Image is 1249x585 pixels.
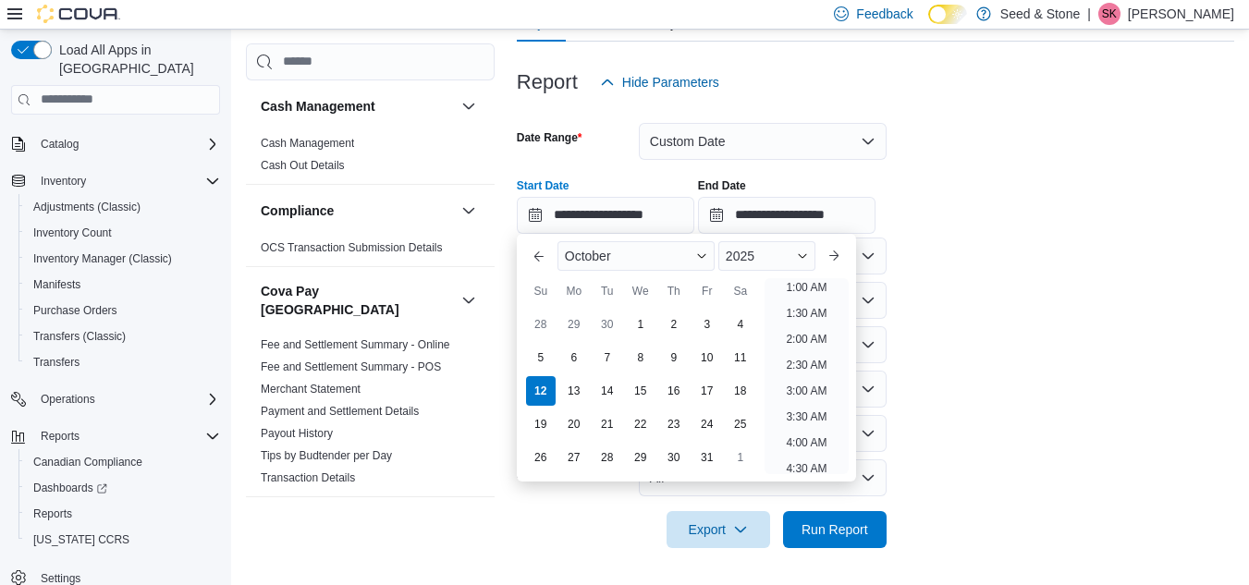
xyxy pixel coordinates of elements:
span: Inventory Count [33,225,112,240]
span: Manifests [33,277,80,292]
span: 2025 [726,249,754,263]
div: day-17 [692,376,722,406]
p: | [1087,3,1091,25]
a: OCS Transaction Submission Details [261,241,443,254]
a: Inventory Count [26,222,119,244]
li: 4:00 AM [778,432,834,454]
div: day-8 [626,343,655,372]
span: Transfers [26,351,220,373]
li: 3:30 AM [778,406,834,428]
div: day-28 [593,443,622,472]
span: Reports [41,429,80,444]
span: [US_STATE] CCRS [33,532,129,547]
span: Inventory [33,170,220,192]
h3: Customer [261,514,321,532]
button: Adjustments (Classic) [18,194,227,220]
p: [PERSON_NAME] [1128,3,1234,25]
span: SK [1102,3,1117,25]
div: Tu [593,276,622,306]
input: Dark Mode [928,5,967,24]
div: day-30 [593,310,622,339]
a: Fee and Settlement Summary - POS [261,360,441,373]
span: Load All Apps in [GEOGRAPHIC_DATA] [52,41,220,78]
span: Operations [41,392,95,407]
li: 2:00 AM [778,328,834,350]
div: day-28 [526,310,556,339]
div: day-23 [659,409,689,439]
span: Fee and Settlement Summary - Online [261,337,450,352]
button: [US_STATE] CCRS [18,527,227,553]
a: Manifests [26,274,88,296]
div: day-4 [726,310,755,339]
div: day-15 [626,376,655,406]
span: Manifests [26,274,220,296]
div: day-9 [659,343,689,372]
li: 4:30 AM [778,457,834,480]
div: day-29 [626,443,655,472]
a: Dashboards [26,477,115,499]
span: Transfers [33,355,80,370]
div: Button. Open the month selector. October is currently selected. [557,241,715,271]
span: Dashboards [26,477,220,499]
button: Run Report [783,511,887,548]
div: Th [659,276,689,306]
button: Inventory [33,170,93,192]
span: Dark Mode [928,24,929,25]
div: day-13 [559,376,589,406]
li: 1:00 AM [778,276,834,299]
div: day-16 [659,376,689,406]
button: Previous Month [524,241,554,271]
button: Compliance [261,201,454,220]
span: Tips by Budtender per Day [261,448,392,463]
div: day-7 [593,343,622,372]
a: Cash Management [261,137,354,150]
img: Cova [37,5,120,23]
button: Operations [33,388,103,410]
div: day-20 [559,409,589,439]
span: Reports [33,506,72,521]
button: Cash Management [261,97,454,116]
span: Purchase Orders [33,303,117,318]
div: day-12 [526,376,556,406]
div: Fr [692,276,722,306]
a: Transaction Details [261,471,355,484]
a: Fee and Settlement Summary - Online [261,338,450,351]
h3: Cova Pay [GEOGRAPHIC_DATA] [261,282,454,319]
a: Canadian Compliance [26,451,150,473]
span: Feedback [856,5,912,23]
div: Sa [726,276,755,306]
p: Seed & Stone [1000,3,1080,25]
div: day-11 [726,343,755,372]
div: day-5 [526,343,556,372]
a: Adjustments (Classic) [26,196,148,218]
span: Transfers (Classic) [33,329,126,344]
input: Press the down key to open a popover containing a calendar. [698,197,876,234]
span: Inventory [41,174,86,189]
span: Transaction Details [261,470,355,485]
span: Catalog [33,133,220,155]
div: day-10 [692,343,722,372]
div: day-21 [593,409,622,439]
label: Start Date [517,178,569,193]
div: October, 2025 [524,308,757,474]
span: Canadian Compliance [33,455,142,469]
button: Transfers (Classic) [18,323,227,349]
div: Cova Pay [GEOGRAPHIC_DATA] [246,334,495,496]
a: Reports [26,503,80,525]
button: Catalog [4,131,227,157]
span: Reports [33,425,220,447]
button: Customer [261,514,454,532]
span: Purchase Orders [26,299,220,322]
span: October [565,249,611,263]
div: day-22 [626,409,655,439]
button: Inventory Manager (Classic) [18,246,227,272]
a: Transfers (Classic) [26,325,133,347]
div: day-3 [692,310,722,339]
button: Compliance [458,200,480,222]
input: Press the down key to enter a popover containing a calendar. Press the escape key to close the po... [517,197,694,234]
div: day-30 [659,443,689,472]
div: Mo [559,276,589,306]
div: day-19 [526,409,556,439]
div: day-1 [626,310,655,339]
span: Adjustments (Classic) [33,200,141,214]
